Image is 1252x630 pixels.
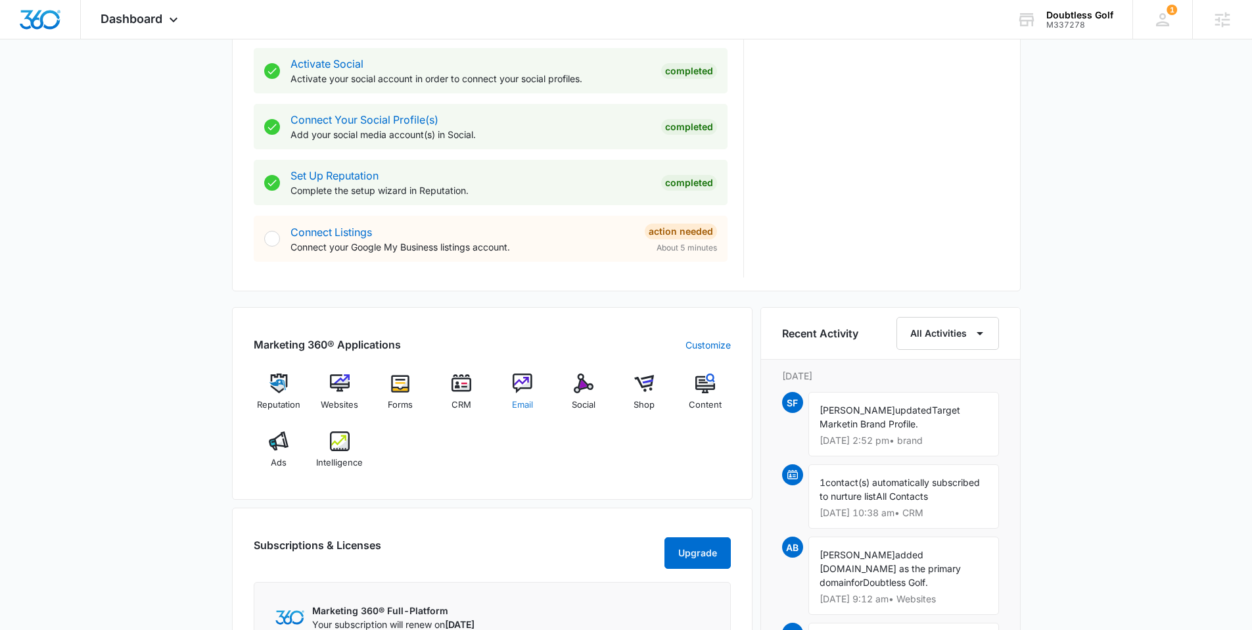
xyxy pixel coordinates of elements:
a: Forms [375,374,426,421]
span: Reputation [257,399,300,412]
a: Websites [314,374,365,421]
a: CRM [436,374,487,421]
span: updated [895,404,932,416]
p: Activate your social account in order to connect your social profiles. [290,72,651,85]
p: [DATE] 2:52 pm • brand [820,436,988,445]
p: [DATE] 9:12 am • Websites [820,594,988,604]
a: Activate Social [290,57,363,70]
div: account id [1046,20,1113,30]
p: [DATE] 10:38 am • CRM [820,508,988,518]
h6: Recent Activity [782,326,858,341]
span: AB [782,537,803,558]
div: Completed [661,119,717,135]
span: Websites [321,399,358,412]
span: in Brand Profile. [850,418,918,429]
span: added [DOMAIN_NAME] as the primary domain [820,549,961,588]
a: Connect Listings [290,226,372,239]
span: for [851,577,863,588]
span: Dashboard [101,12,162,26]
h2: Marketing 360® Applications [254,337,401,352]
div: Completed [661,175,717,191]
span: Email [512,399,533,412]
button: All Activities [896,317,999,350]
span: CRM [452,399,471,412]
a: Customize [685,338,731,352]
span: Social [572,399,595,412]
p: Connect your Google My Business listings account. [290,240,634,254]
img: Marketing 360 Logo [275,610,304,624]
span: Ads [271,456,287,470]
a: Email [498,374,548,421]
h2: Subscriptions & Licenses [254,537,381,564]
div: account name [1046,10,1113,20]
span: 1 [820,477,825,488]
span: Shop [634,399,655,412]
span: About 5 minutes [657,242,717,254]
span: All Contacts [876,491,928,502]
span: Intelligence [316,456,363,470]
a: Reputation [254,374,304,421]
span: [DATE] [445,619,475,630]
span: 1 [1167,5,1177,15]
span: [PERSON_NAME] [820,549,895,560]
p: [DATE] [782,369,999,383]
span: Content [689,399,722,412]
span: [PERSON_NAME] [820,404,895,416]
div: notifications count [1167,5,1177,15]
a: Connect Your Social Profile(s) [290,113,438,126]
p: Add your social media account(s) in Social. [290,128,651,141]
div: Action Needed [645,224,717,239]
span: SF [782,392,803,413]
p: Complete the setup wizard in Reputation. [290,183,651,197]
a: Intelligence [314,431,365,479]
span: Doubtless Golf. [863,577,928,588]
p: Marketing 360® Full-Platform [312,604,475,618]
a: Ads [254,431,304,479]
span: Forms [388,399,413,412]
a: Content [680,374,731,421]
button: Upgrade [664,537,731,569]
span: contact(s) automatically subscribed to nurture list [820,477,980,502]
a: Set Up Reputation [290,169,379,182]
a: Social [558,374,609,421]
div: Completed [661,63,717,79]
a: Shop [619,374,670,421]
